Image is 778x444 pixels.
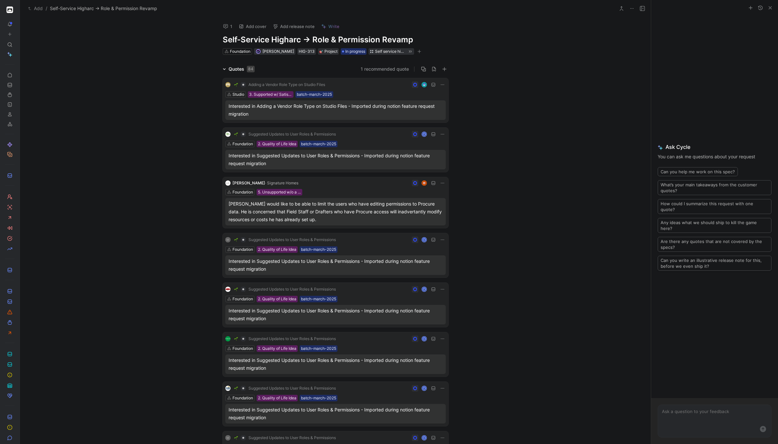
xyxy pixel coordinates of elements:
img: 🌱 [234,337,238,341]
div: Self service higharc role and permission revamp [375,48,406,55]
div: 2. Quality of Life Idea [258,141,296,147]
button: 🌱Suggested Updates to User Roles & Permissions [232,285,338,293]
img: 🌱 [234,386,238,390]
button: What’s your main takeaways from the customer quotes? [658,180,771,195]
div: 2. Quality of Life Idea [258,246,296,253]
div: Foundation [232,189,253,195]
div: E [422,132,426,136]
div: E [422,238,426,242]
button: 🌱Suggested Updates to User Roles & Permissions [232,384,338,392]
div: Project [319,48,337,55]
button: Any ideas what we should ship to kill the game here? [658,218,771,233]
button: 🌱Suggested Updates to User Roles & Permissions [232,335,338,343]
span: Suggested Updates to User Roles & Permissions [248,435,336,440]
img: 🎯 [319,50,323,53]
div: Foundation [232,246,253,253]
button: Write [318,22,342,31]
div: M [225,237,231,242]
div: Quotes [229,65,255,73]
img: logo [225,386,231,391]
button: Can you write an illustrative release note for this, before we even ship it? [658,256,771,271]
img: 🌱 [234,132,238,136]
img: 🌱 [234,436,238,440]
button: How could I summarize this request with one quote? [658,199,771,214]
button: Are there any quotes that are not covered by the specs? [658,237,771,252]
div: Quotes84 [220,65,257,73]
div: Studio [232,91,244,98]
div: Interested in Adding a Vendor Role Type on Studio Files - Imported during notion feature request ... [229,102,442,118]
div: Interested in Suggested Updates to User Roles & Permissions - Imported during notion feature requ... [229,356,442,372]
button: 🌱Adding a Vendor Role Type on Studio Files [232,81,327,89]
div: Foundation [232,296,253,302]
div: [PERSON_NAME] would like to be able to limit the users who have editing permissions to Procure da... [229,200,442,223]
div: 84 [247,66,255,72]
div: batch-march-2025 [301,345,336,352]
span: [PERSON_NAME] [262,49,294,54]
span: Self-Service Higharc -> Role & Permission Revamp [50,5,157,12]
div: HIG-313 [299,48,315,55]
div: 5. Unsupported w/o a Viable Workaround [258,189,301,195]
span: [PERSON_NAME] [232,180,265,185]
button: Add cover [236,22,269,31]
div: batch-march-2025 [301,296,336,302]
span: Write [328,23,339,29]
span: Suggested Updates to User Roles & Permissions [248,237,336,242]
span: · Signature Homes [265,180,298,185]
div: E [422,287,426,292]
div: E [422,337,426,341]
div: Interested in Suggested Updates to User Roles & Permissions - Imported during notion feature requ... [229,257,442,273]
div: M [225,435,231,440]
img: avatar [422,181,426,185]
div: batch-march-2025 [301,395,336,401]
div: batch-march-2025 [297,91,332,98]
img: avatar [422,83,426,87]
p: You can ask me questions about your request [658,153,771,161]
div: In progress [341,48,367,55]
button: 🌱Suggested Updates to User Roles & Permissions [232,434,338,442]
button: 1 recommended quote [361,65,409,73]
button: Higharc [5,5,14,14]
div: 2. Quality of Life Idea [258,296,296,302]
img: logo [225,336,231,341]
div: E [422,386,426,391]
span: Suggested Updates to User Roles & Permissions [248,287,336,292]
span: Ask Cycle [658,143,771,151]
h1: Self-Service Higharc -> Role & Permission Revamp [223,35,448,45]
img: logo [225,82,231,87]
span: / [46,5,47,12]
div: batch-march-2025 [301,141,336,147]
span: Suggested Updates to User Roles & Permissions [248,132,336,137]
img: 🌱 [234,238,238,242]
img: 🌱 [234,287,238,291]
div: Interested in Suggested Updates to User Roles & Permissions - Imported during notion feature requ... [229,406,442,422]
span: Suggested Updates to User Roles & Permissions [248,386,336,391]
button: Add release note [270,22,318,31]
div: Foundation [232,141,253,147]
div: 3. Supported w/ Satisfactory Workaround [249,91,292,98]
div: 2. Quality of Life Idea [258,345,296,352]
div: Foundation [232,345,253,352]
span: Adding a Vendor Role Type on Studio Files [248,82,325,87]
img: Higharc [7,7,13,13]
img: logo [225,180,231,186]
div: Foundation [230,48,250,55]
div: batch-march-2025 [301,246,336,253]
button: 🌱Suggested Updates to User Roles & Permissions [232,236,338,244]
div: 🎯Project [318,48,339,55]
img: logo [225,287,231,292]
button: 1 [220,22,235,31]
span: Suggested Updates to User Roles & Permissions [248,336,336,341]
img: avatar [257,50,260,53]
div: E [422,436,426,440]
div: Interested in Suggested Updates to User Roles & Permissions - Imported during notion feature requ... [229,152,442,167]
span: In progress [345,48,365,55]
div: 2. Quality of Life Idea [258,395,296,401]
button: Can you help me work on this spec? [658,167,738,176]
img: logo [225,132,231,137]
button: 🌱Suggested Updates to User Roles & Permissions [232,130,338,138]
div: Foundation [232,395,253,401]
button: Add [26,5,44,12]
img: 🌱 [234,83,238,87]
div: Interested in Suggested Updates to User Roles & Permissions - Imported during notion feature requ... [229,307,442,322]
